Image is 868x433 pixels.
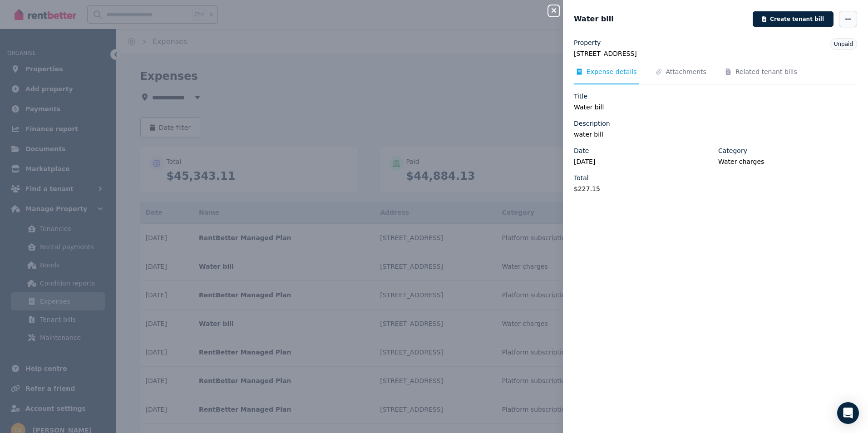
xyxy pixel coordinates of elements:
legend: $227.15 [574,184,713,193]
span: Unpaid [834,41,853,47]
legend: [DATE] [574,157,713,166]
span: Related tenant bills [735,67,797,76]
legend: Water charges [718,157,857,166]
label: Description [574,119,610,128]
nav: Tabs [574,67,857,84]
button: Create tenant bill [753,11,833,27]
label: Total [574,173,589,182]
legend: water bill [574,130,857,139]
label: Category [718,146,747,155]
label: Property [574,38,601,47]
legend: Water bill [574,103,857,112]
label: Date [574,146,589,155]
legend: [STREET_ADDRESS] [574,49,857,58]
div: Open Intercom Messenger [837,402,859,424]
span: Water bill [574,14,614,25]
span: Expense details [587,67,637,76]
label: Title [574,92,587,101]
span: Attachments [666,67,706,76]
